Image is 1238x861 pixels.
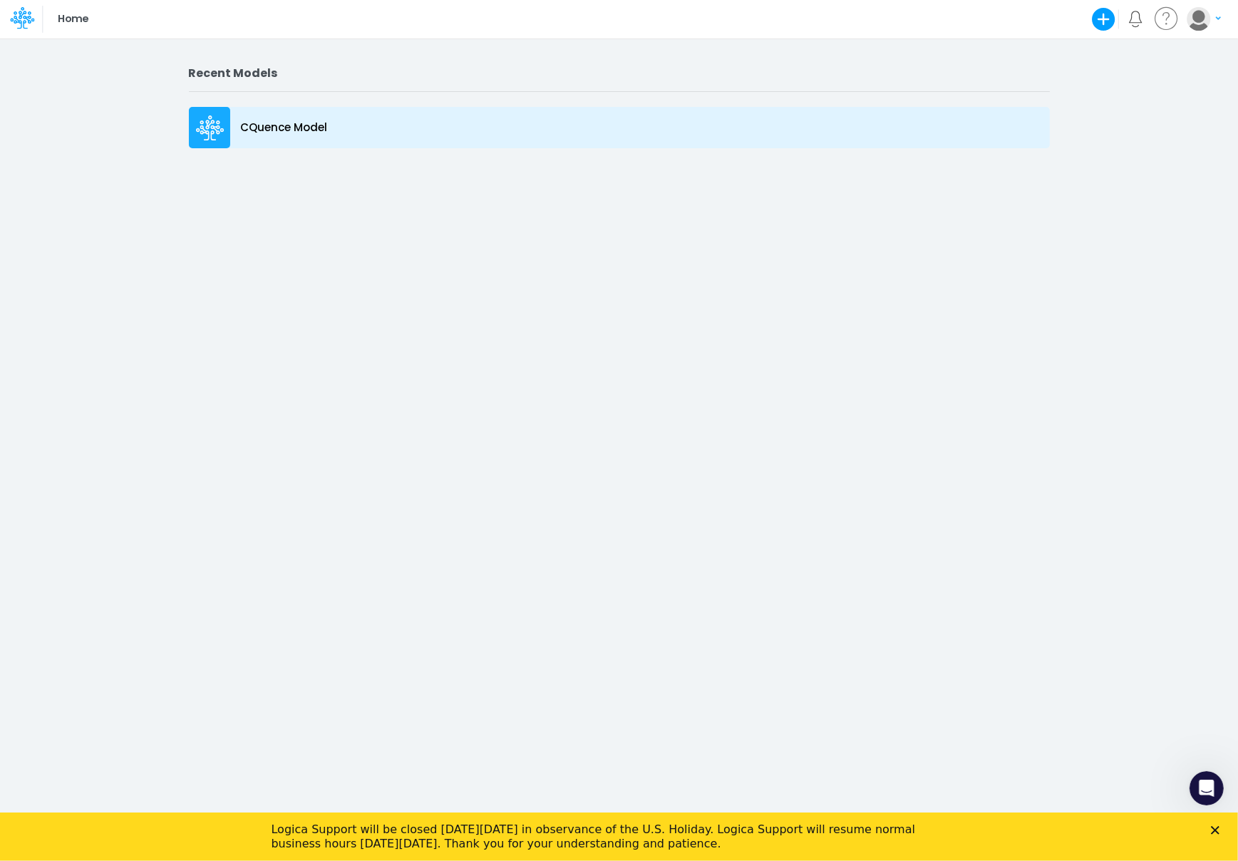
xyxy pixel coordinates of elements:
a: Notifications [1128,11,1144,27]
h2: Recent Models [189,66,1050,80]
p: CQuence Model [241,120,328,136]
a: CQuence Model [189,103,1050,152]
div: Close [1211,13,1225,21]
iframe: Intercom live chat [1190,771,1224,805]
p: Home [58,11,88,27]
div: Logica Support will be closed [DATE][DATE] in observance of the U.S. Holiday. Logica Support will... [272,10,944,38]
